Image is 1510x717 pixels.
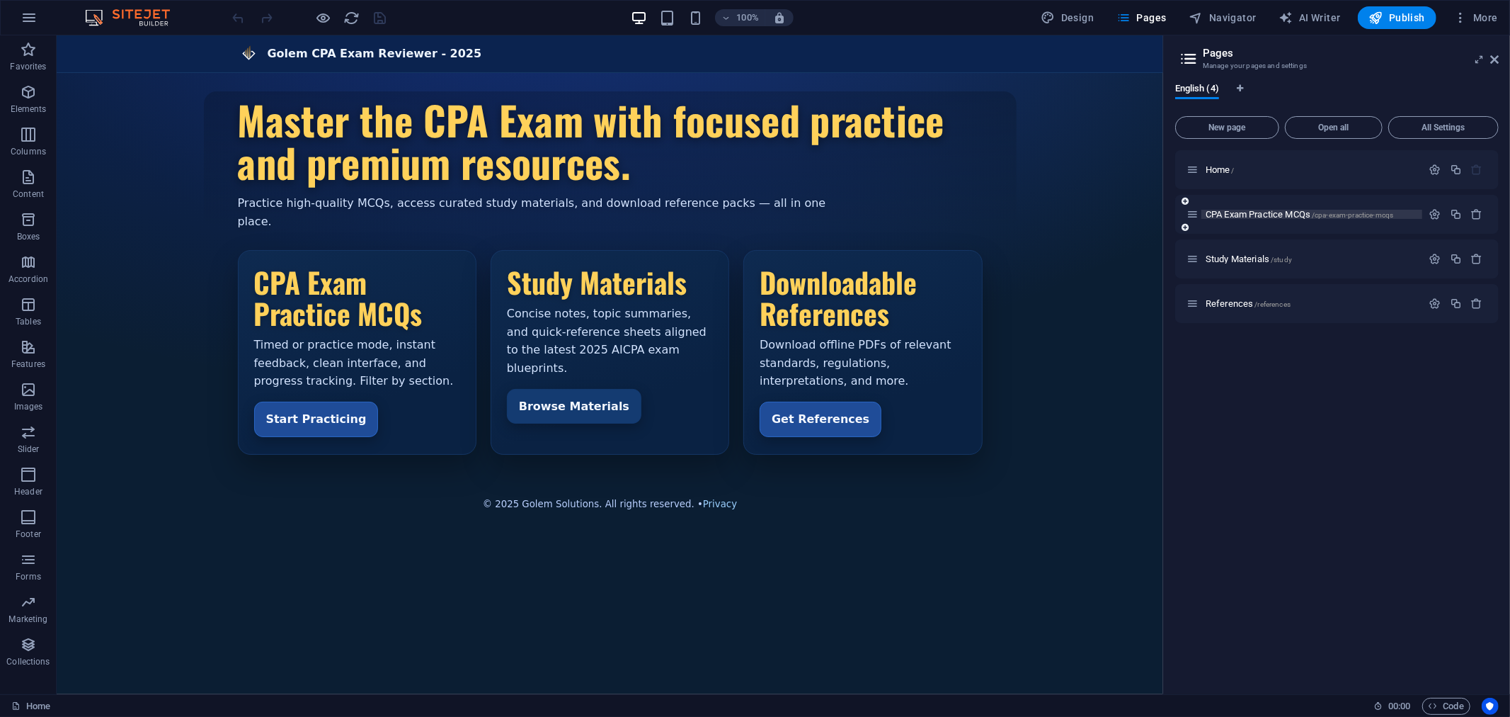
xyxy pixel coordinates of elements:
[1111,6,1172,29] button: Pages
[11,358,45,370] p: Features
[1285,116,1383,139] button: Open all
[1184,6,1262,29] button: Navigator
[13,188,44,200] p: Content
[1201,299,1422,308] div: References/references
[8,614,47,625] p: Marketing
[1036,6,1100,29] button: Design
[1274,6,1346,29] button: AI Writer
[1471,253,1483,265] div: Remove
[1182,123,1273,132] span: New page
[81,9,188,26] img: Editor Logo
[1450,253,1462,265] div: Duplicate
[1471,208,1483,220] div: Remove
[1422,698,1470,715] button: Code
[1116,11,1166,25] span: Pages
[1175,80,1219,100] span: English (4)
[1041,11,1094,25] span: Design
[715,9,765,26] button: 100%
[17,231,40,242] p: Boxes
[1471,298,1483,310] div: Remove
[1189,11,1257,25] span: Navigator
[1429,253,1441,265] div: Settings
[16,571,41,582] p: Forms
[11,146,46,157] p: Columns
[1450,208,1462,220] div: Duplicate
[16,316,41,327] p: Tables
[1203,47,1499,60] h2: Pages
[1206,209,1393,220] span: CPA Exam Practice MCQs
[315,9,332,26] button: Click here to leave preview mode and continue editing
[773,11,786,24] i: On resize automatically adjust zoom level to fit chosen device.
[8,273,48,285] p: Accordion
[1201,254,1422,264] div: Study Materials/study
[14,486,42,497] p: Header
[1255,300,1291,308] span: /references
[1429,208,1441,220] div: Settings
[343,9,360,26] button: reload
[1448,6,1504,29] button: More
[10,61,46,72] p: Favorites
[1373,698,1411,715] h6: Session time
[1203,60,1470,72] h3: Manage your pages and settings
[1388,698,1410,715] span: 00 00
[1369,11,1425,25] span: Publish
[1429,298,1441,310] div: Settings
[1271,256,1292,264] span: /study
[1429,698,1464,715] span: Code
[1206,164,1235,175] span: Click to open page
[344,10,360,26] i: Reload page
[1175,116,1279,139] button: New page
[1429,164,1441,176] div: Settings
[1279,11,1341,25] span: AI Writer
[1471,164,1483,176] div: The startpage cannot be deleted
[1450,298,1462,310] div: Duplicate
[1482,698,1499,715] button: Usercentrics
[1201,210,1422,219] div: CPA Exam Practice MCQs/cpa-exam-practice-mcqs
[1175,84,1499,111] div: Language Tabs
[14,401,43,412] p: Images
[1201,165,1422,174] div: Home/
[11,698,50,715] a: Click to cancel selection. Double-click to open Pages
[1206,254,1292,264] span: Study Materials
[1450,164,1462,176] div: Duplicate
[1453,11,1498,25] span: More
[1398,701,1400,711] span: :
[1312,211,1393,219] span: /cpa-exam-practice-mcqs
[1395,123,1492,132] span: All Settings
[1206,298,1291,309] span: References
[1291,123,1376,132] span: Open all
[736,9,759,26] h6: 100%
[16,529,41,540] p: Footer
[18,444,40,455] p: Slider
[6,656,50,667] p: Collections
[11,103,47,115] p: Elements
[1388,116,1499,139] button: All Settings
[1358,6,1436,29] button: Publish
[1036,6,1100,29] div: Design (Ctrl+Alt+Y)
[1232,166,1235,174] span: /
